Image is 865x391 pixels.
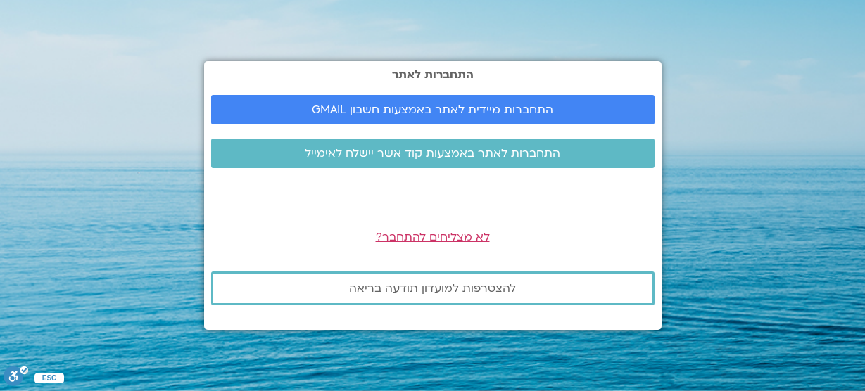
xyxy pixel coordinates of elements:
span: התחברות מיידית לאתר באמצעות חשבון GMAIL [312,103,553,116]
a: להצטרפות למועדון תודעה בריאה [211,271,655,305]
span: להצטרפות למועדון תודעה בריאה [349,282,516,295]
h2: התחברות לאתר [211,68,655,81]
a: התחברות מיידית לאתר באמצעות חשבון GMAIL [211,95,655,124]
a: לא מצליחים להתחבר? [376,229,490,245]
a: התחברות לאתר באמצעות קוד אשר יישלח לאימייל [211,139,655,168]
span: התחברות לאתר באמצעות קוד אשר יישלח לאימייל [305,147,560,160]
